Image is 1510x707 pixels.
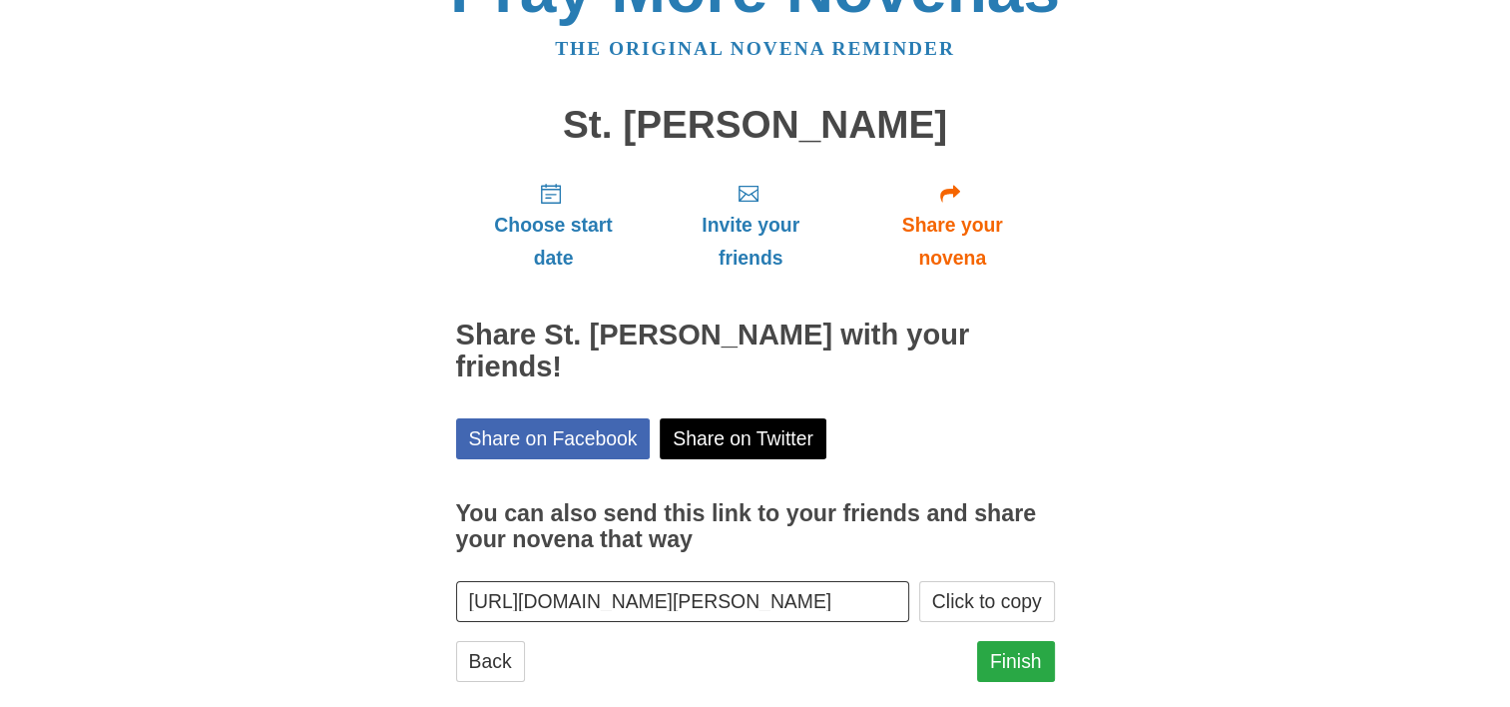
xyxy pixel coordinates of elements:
h1: St. [PERSON_NAME] [456,104,1055,147]
a: Finish [977,641,1055,682]
button: Click to copy [919,581,1055,622]
a: Choose start date [456,166,652,285]
h2: Share St. [PERSON_NAME] with your friends! [456,320,1055,383]
span: Choose start date [476,209,632,275]
a: Back [456,641,525,682]
h3: You can also send this link to your friends and share your novena that way [456,501,1055,552]
a: The original novena reminder [555,38,955,59]
a: Share on Facebook [456,418,651,459]
a: Share on Twitter [660,418,826,459]
a: Share your novena [850,166,1055,285]
span: Share your novena [870,209,1035,275]
a: Invite your friends [651,166,849,285]
span: Invite your friends [671,209,829,275]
